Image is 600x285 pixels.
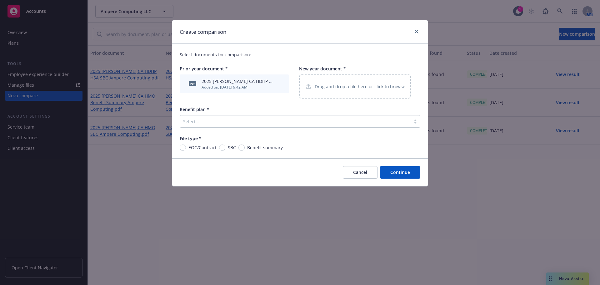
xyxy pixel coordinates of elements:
span: SBC [228,144,236,151]
p: Select documents for comparison: [180,51,420,58]
span: File type * [180,135,202,141]
button: archive file [278,81,283,87]
h1: Create comparison [180,28,226,36]
a: close [413,28,420,35]
button: Continue [380,166,420,179]
input: Benefit summary [238,145,245,151]
span: Prior year document * [180,66,228,72]
input: SBC [219,145,225,151]
span: Benefit summary [247,144,283,151]
div: Drag and drop a file here or click to browse [299,74,411,99]
div: Added on: [DATE] 9:42 AM [202,84,275,90]
span: EOC/Contract [188,144,217,151]
span: Benefit plan * [180,106,209,112]
input: EOC/Contract [180,145,186,151]
p: Drag and drop a file here or click to browse [315,83,405,90]
span: pdf [189,81,196,86]
button: Cancel [343,166,377,179]
span: New year document * [299,66,346,72]
div: 2025 [PERSON_NAME] CA HDHP HSA Benefit Summary Ampere Computing.pdf [202,78,275,84]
